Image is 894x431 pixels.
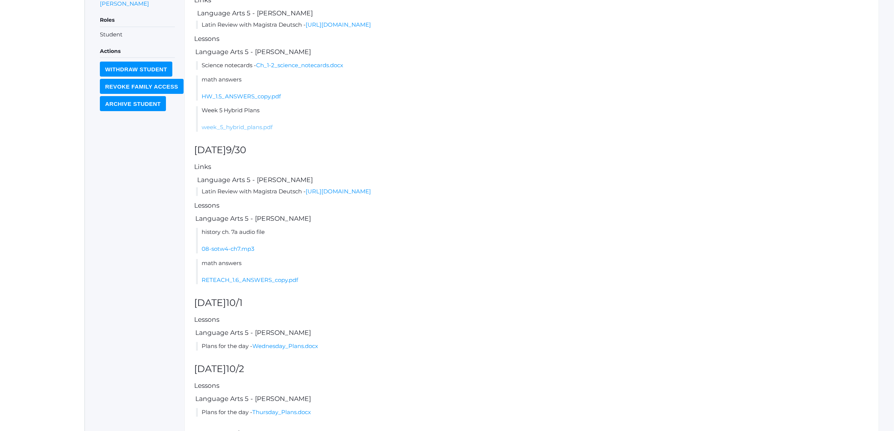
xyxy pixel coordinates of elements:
[194,163,869,170] h5: Links
[194,382,869,389] h5: Lessons
[306,21,371,28] a: [URL][DOMAIN_NAME]
[194,329,869,336] h5: Language Arts 5 - [PERSON_NAME]
[194,35,869,42] h5: Lessons
[100,30,175,39] li: Student
[306,188,371,195] a: [URL][DOMAIN_NAME]
[226,363,244,374] span: 10/2
[202,124,273,131] a: week_5_hybrid_plans.pdf
[252,408,311,416] a: Thursday_Plans.docx
[196,228,869,253] li: history ch. 7a audio file
[252,342,318,350] a: Wednesday_Plans.docx
[196,10,869,17] h5: Language Arts 5 - [PERSON_NAME]
[196,259,869,285] li: math answers
[202,276,298,283] a: RETEACH_1.6_ANSWERS_copy.pdf
[194,202,869,209] h5: Lessons
[196,176,869,184] h5: Language Arts 5 - [PERSON_NAME]
[194,298,869,308] h2: [DATE]
[196,61,869,70] li: Science notecards -
[100,96,166,111] input: Archive Student
[202,245,254,252] a: 08-sotw4-ch7.mp3
[196,342,869,351] li: Plans for the day -
[100,14,175,27] h5: Roles
[100,79,184,94] input: Revoke Family Access
[226,144,246,155] span: 9/30
[194,395,869,402] h5: Language Arts 5 - [PERSON_NAME]
[194,316,869,323] h5: Lessons
[202,93,281,100] a: HW_1.5_ANSWERS_copy.pdf
[194,364,869,374] h2: [DATE]
[194,48,869,56] h5: Language Arts 5 - [PERSON_NAME]
[196,75,869,101] li: math answers
[100,62,172,77] input: Withdraw Student
[196,408,869,417] li: Plans for the day -
[226,297,243,308] span: 10/1
[100,45,175,58] h5: Actions
[256,62,343,69] a: Ch_1-2_science_notecards.docx
[194,145,869,155] h2: [DATE]
[196,21,869,29] li: Latin Review with Magistra Deutsch -
[194,215,869,222] h5: Language Arts 5 - [PERSON_NAME]
[196,187,869,196] li: Latin Review with Magistra Deutsch -
[196,106,869,132] li: Week 5 Hybrid Plans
